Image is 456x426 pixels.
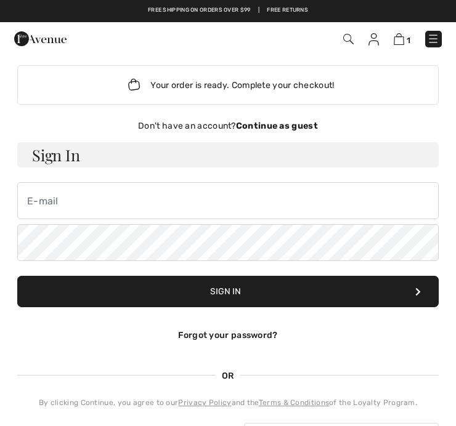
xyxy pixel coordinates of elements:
[17,65,439,105] div: Your order is ready. Complete your checkout!
[178,398,231,407] a: Privacy Policy
[394,33,404,45] img: Shopping Bag
[427,33,439,45] img: Menu
[343,34,354,44] img: Search
[17,119,439,132] div: Don't have an account?
[17,276,439,307] button: Sign In
[407,36,410,45] span: 1
[148,6,251,15] a: Free shipping on orders over $99
[178,330,277,340] a: Forgot your password?
[17,182,439,219] input: E-mail
[14,33,67,44] a: 1ère Avenue
[368,33,379,46] img: My Info
[17,397,439,408] div: By clicking Continue, you agree to our and the of the Loyalty Program.
[259,398,329,407] a: Terms & Conditions
[394,33,410,46] a: 1
[267,6,308,15] a: Free Returns
[216,369,240,382] span: OR
[17,142,439,167] h3: Sign In
[258,6,259,15] span: |
[14,26,67,51] img: 1ère Avenue
[236,121,318,131] strong: Continue as guest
